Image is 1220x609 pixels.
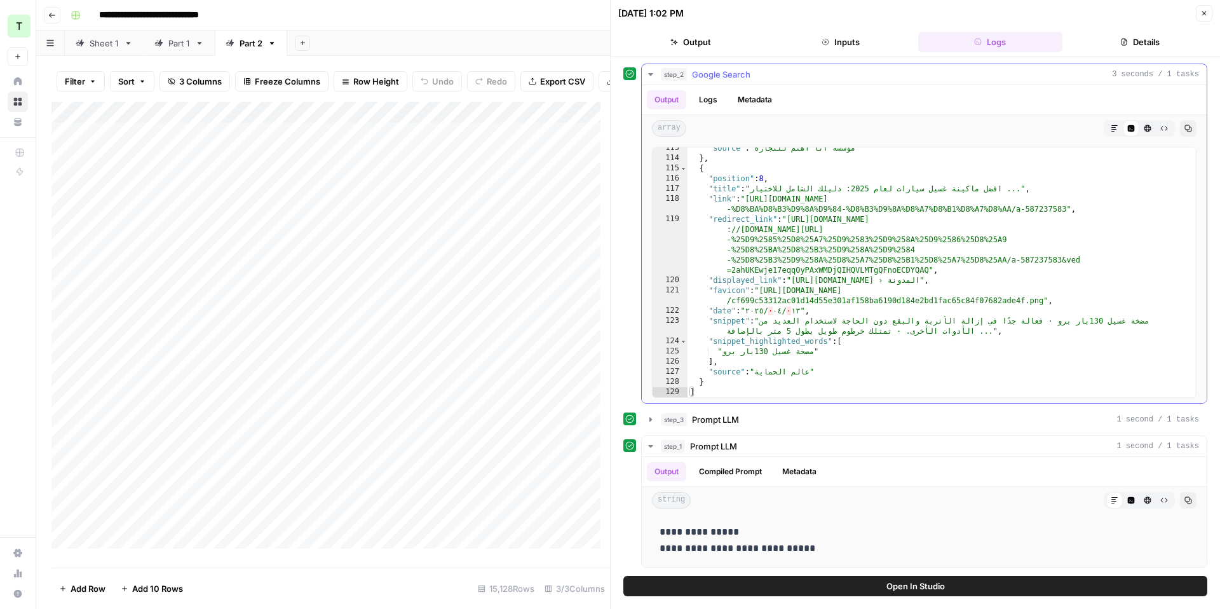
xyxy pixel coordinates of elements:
a: Part 1 [144,31,215,56]
div: 123 [653,316,688,336]
a: Sheet 1 [65,31,144,56]
span: Toggle code folding, rows 115 through 128 [680,163,687,174]
div: 120 [653,275,688,285]
span: Toggle code folding, rows 124 through 126 [680,336,687,346]
span: step_3 [661,413,687,426]
button: 1 second / 1 tasks [642,436,1207,456]
div: 115 [653,163,688,174]
button: Freeze Columns [235,71,329,92]
button: Add Row [51,578,113,599]
button: Output [647,90,686,109]
div: 3 seconds / 1 tasks [642,85,1207,403]
button: Sort [110,71,154,92]
div: 125 [653,346,688,357]
span: step_1 [661,440,685,453]
button: Output [618,32,763,52]
div: 113 [653,143,688,153]
div: 124 [653,336,688,346]
button: 3 seconds / 1 tasks [642,64,1207,85]
button: Details [1067,32,1212,52]
span: Redo [487,75,507,88]
div: 119 [653,214,688,275]
span: 3 Columns [179,75,222,88]
span: Google Search [692,68,750,81]
button: Metadata [730,90,780,109]
a: Settings [8,543,28,563]
button: Open In Studio [623,576,1207,596]
span: string [652,492,691,509]
div: Sheet 1 [90,37,119,50]
span: 1 second / 1 tasks [1116,414,1199,425]
button: Metadata [775,462,824,481]
a: Usage [8,563,28,584]
button: 1 second / 1 tasks [642,409,1207,430]
span: array [652,120,686,137]
a: Home [8,71,28,92]
div: 1 second / 1 tasks [642,457,1207,567]
div: 15,128 Rows [473,578,539,599]
button: Redo [467,71,515,92]
button: Export CSV [520,71,593,92]
div: 129 [653,387,688,397]
div: 118 [653,194,688,214]
span: Add Row [71,582,105,595]
button: Workspace: TY SEO Team [8,10,28,42]
button: Compiled Prompt [691,462,769,481]
div: 121 [653,285,688,306]
span: Undo [432,75,454,88]
div: 122 [653,306,688,316]
button: Logs [691,90,725,109]
button: Help + Support [8,584,28,604]
span: T [16,18,22,34]
div: Part 2 [240,37,262,50]
div: [DATE] 1:02 PM [618,7,684,20]
button: Filter [57,71,105,92]
span: Export CSV [540,75,585,88]
button: Row Height [334,71,407,92]
span: Freeze Columns [255,75,320,88]
span: Filter [65,75,85,88]
div: 126 [653,357,688,367]
button: Output [647,462,686,481]
div: 3/3 Columns [539,578,610,599]
div: 117 [653,184,688,194]
span: Prompt LLM [690,440,737,453]
div: 128 [653,377,688,387]
button: 3 Columns [159,71,230,92]
span: Add 10 Rows [132,582,183,595]
button: Undo [412,71,462,92]
span: Row Height [353,75,399,88]
button: Add 10 Rows [113,578,191,599]
a: Part 2 [215,31,287,56]
a: Your Data [8,112,28,132]
span: 3 seconds / 1 tasks [1112,69,1199,80]
span: Prompt LLM [692,413,739,426]
span: 1 second / 1 tasks [1116,441,1199,452]
button: Logs [918,32,1063,52]
button: Inputs [768,32,913,52]
span: Open In Studio [886,580,945,592]
div: 114 [653,153,688,163]
div: Part 1 [168,37,190,50]
a: Browse [8,92,28,112]
div: 116 [653,174,688,184]
span: step_2 [661,68,687,81]
span: Sort [118,75,135,88]
div: 127 [653,367,688,377]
